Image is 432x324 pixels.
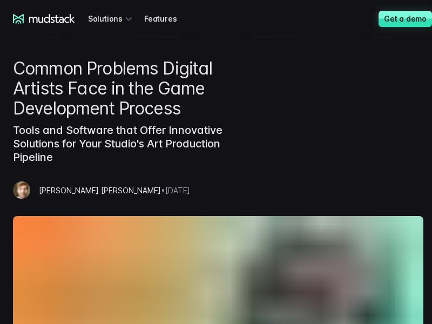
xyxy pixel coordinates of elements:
[13,14,75,24] a: mudstack logo
[144,9,190,29] a: Features
[13,118,256,164] h3: Tools and Software that Offer Innovative Solutions for Your Studio's Art Production Pipeline
[161,186,190,195] span: • [DATE]
[13,59,256,118] h1: Common Problems Digital Artists Face in the Game Development Process
[88,9,136,29] div: Solutions
[379,11,432,27] a: Get a demo
[39,186,161,195] span: [PERSON_NAME] [PERSON_NAME]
